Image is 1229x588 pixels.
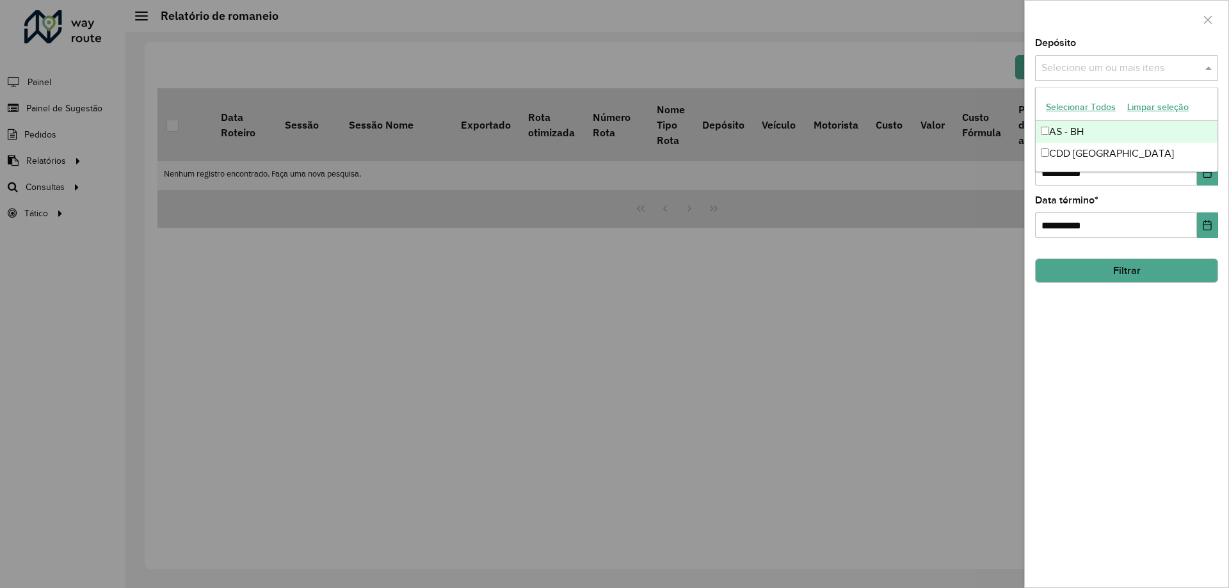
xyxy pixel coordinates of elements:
div: AS - BH [1036,121,1217,143]
button: Limpar seleção [1121,97,1194,117]
button: Choose Date [1197,160,1218,186]
button: Choose Date [1197,212,1218,238]
button: Selecionar Todos [1040,97,1121,117]
label: Depósito [1035,35,1076,51]
button: Filtrar [1035,258,1218,283]
div: CDD [GEOGRAPHIC_DATA] [1036,143,1217,164]
ng-dropdown-panel: Options list [1035,87,1218,172]
label: Data término [1035,193,1098,208]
